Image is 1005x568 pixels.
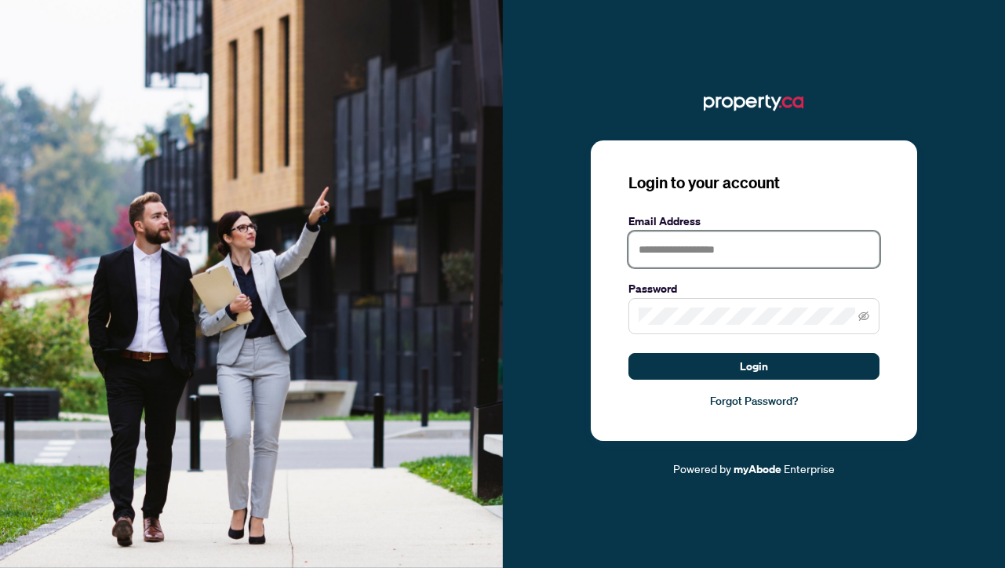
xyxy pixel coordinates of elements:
[628,353,879,380] button: Login
[628,392,879,410] a: Forgot Password?
[628,280,879,297] label: Password
[673,461,731,475] span: Powered by
[858,311,869,322] span: eye-invisible
[740,354,768,379] span: Login
[734,461,781,478] a: myAbode
[704,90,803,115] img: ma-logo
[628,172,879,194] h3: Login to your account
[784,461,835,475] span: Enterprise
[628,213,879,230] label: Email Address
